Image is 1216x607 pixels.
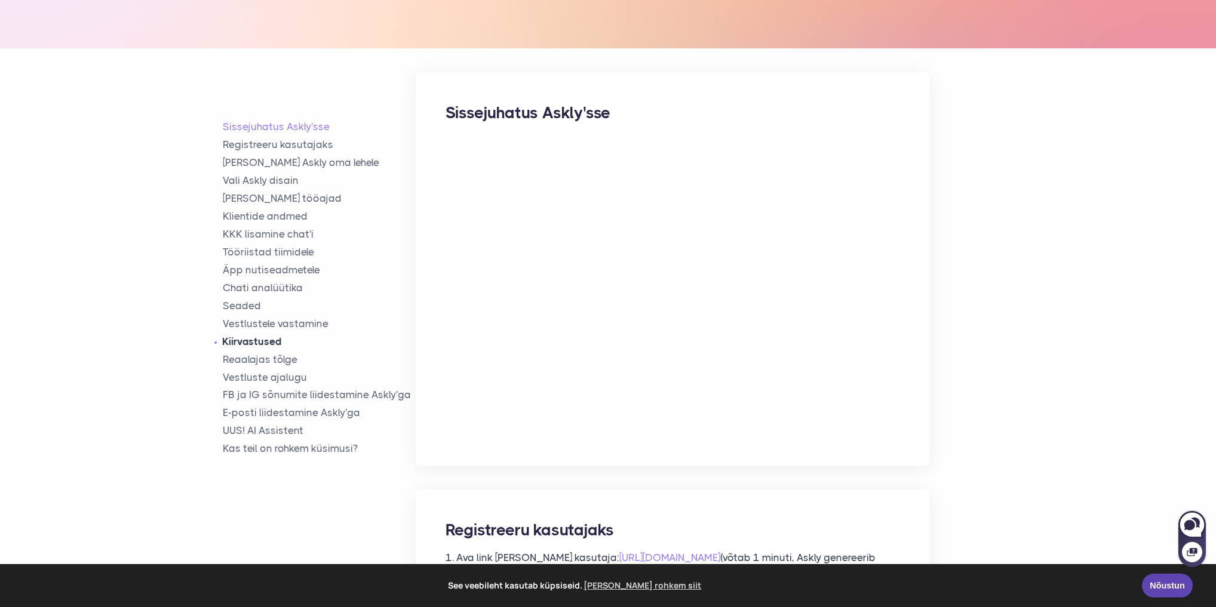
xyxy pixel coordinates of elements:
a: Vestluste ajalugu [223,371,416,384]
a: E-posti liidestamine Askly'ga [223,406,416,420]
a: Vali Askly disain [223,174,416,187]
a: [PERSON_NAME] tööajad [223,192,416,205]
a: learn more about cookies [582,577,704,594]
a: [PERSON_NAME] Askly oma lehele [223,156,416,170]
a: Reaalajas tõlge [223,353,416,366]
a: Registreeru kasutajaks [223,138,416,152]
a: Seaded [223,299,416,313]
a: FB ja IG sõnumite liidestamine Askly'ga [223,388,416,402]
iframe: Askly chat [1177,509,1207,568]
a: KKK lisamine chat'i [223,227,416,241]
span: See veebileht kasutab küpsiseid. [17,577,1134,594]
p: 1. Ava link [PERSON_NAME] kasutaja: (võtab 1 minuti, Askly genereerib scripti, mis läheb lehele) [446,550,899,581]
a: Vestlustele vastamine [223,317,416,331]
h2: Registreeru kasutajaks [446,519,899,541]
a: Sissejuhatus Askly'sse [223,120,416,134]
a: Äpp nutiseadmetele [223,263,416,277]
a: Chati analüütika [223,281,416,295]
a: Kiirvastused [223,335,416,349]
a: Nõustun [1142,574,1193,597]
a: Klientide andmed [223,209,416,223]
a: UUS! AI Assistent [223,424,416,437]
a: Tööriistad tiimidele [223,245,416,259]
a: Kas teil on rohkem küsimusi? [223,442,416,455]
h2: Sissejuhatus Askly'sse [446,102,899,124]
a: [URL][DOMAIN_NAME] [619,551,720,563]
